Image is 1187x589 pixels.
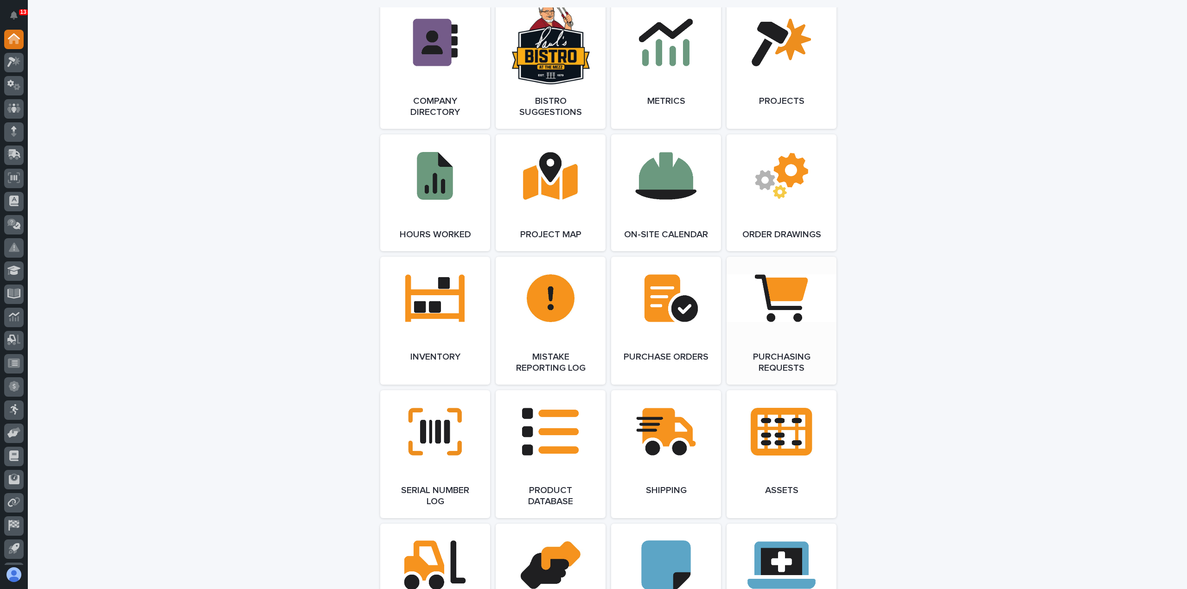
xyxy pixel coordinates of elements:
a: On-Site Calendar [611,134,721,251]
button: Notifications [4,6,24,25]
p: 13 [20,9,26,15]
a: Shipping [611,390,721,518]
a: Purchase Orders [611,257,721,385]
a: Metrics [611,1,721,129]
button: users-avatar [4,565,24,584]
a: Hours Worked [380,134,490,251]
a: Serial Number Log [380,390,490,518]
a: Projects [727,1,836,129]
a: Product Database [496,390,606,518]
a: Company Directory [380,1,490,129]
a: Assets [727,390,836,518]
a: Inventory [380,257,490,385]
a: Bistro Suggestions [496,1,606,129]
a: Order Drawings [727,134,836,251]
a: Mistake Reporting Log [496,257,606,385]
a: Project Map [496,134,606,251]
a: Purchasing Requests [727,257,836,385]
div: Notifications13 [12,11,24,26]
